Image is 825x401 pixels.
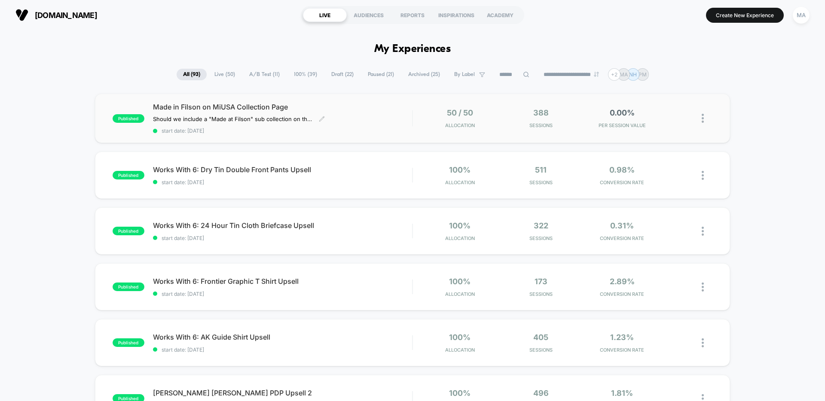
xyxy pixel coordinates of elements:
[702,171,704,180] img: close
[113,227,144,235] span: published
[208,69,241,80] span: Live ( 50 )
[611,389,633,398] span: 1.81%
[608,68,620,81] div: + 2
[361,69,400,80] span: Paused ( 21 )
[584,122,660,128] span: PER SESSION VALUE
[243,69,286,80] span: A/B Test ( 11 )
[610,277,635,286] span: 2.89%
[790,6,812,24] button: MA
[584,291,660,297] span: CONVERSION RATE
[534,221,548,230] span: 322
[445,235,475,241] span: Allocation
[153,333,412,341] span: Works With 6: AK Guide Shirt Upsell
[153,346,412,353] span: start date: [DATE]
[702,283,704,292] img: close
[434,8,478,22] div: INSPIRATIONS
[702,114,704,123] img: close
[629,71,637,78] p: NH
[584,347,660,353] span: CONVERSION RATE
[13,8,100,22] button: [DOMAIN_NAME]
[503,179,580,185] span: Sessions
[706,8,784,23] button: Create New Experience
[449,389,471,398] span: 100%
[445,347,475,353] span: Allocation
[287,69,324,80] span: 100% ( 39 )
[153,389,412,397] span: [PERSON_NAME] [PERSON_NAME] PDP Upsell 2
[447,108,473,117] span: 50 / 50
[153,103,412,111] span: Made in Filson on MiUSA Collection Page
[449,277,471,286] span: 100%
[639,71,647,78] p: PM
[449,165,471,174] span: 100%
[15,9,28,21] img: Visually logo
[793,7,810,24] div: MA
[702,227,704,236] img: close
[153,179,412,185] span: start date: [DATE]
[454,71,475,78] span: By Label
[535,165,547,174] span: 511
[402,69,446,80] span: Archived ( 25 )
[153,128,412,134] span: start date: [DATE]
[449,333,471,342] span: 100%
[533,108,549,117] span: 388
[325,69,360,80] span: Draft ( 22 )
[584,235,660,241] span: CONVERSION RATE
[177,69,207,80] span: All ( 93 )
[153,291,412,297] span: start date: [DATE]
[303,8,347,22] div: LIVE
[35,11,97,20] span: [DOMAIN_NAME]
[610,108,635,117] span: 0.00%
[153,221,412,230] span: Works With 6: 24 Hour Tin Cloth Briefcase Upsell
[449,221,471,230] span: 100%
[478,8,522,22] div: ACADEMY
[347,8,391,22] div: AUDIENCES
[594,72,599,77] img: end
[445,179,475,185] span: Allocation
[113,283,144,291] span: published
[503,347,580,353] span: Sessions
[584,179,660,185] span: CONVERSION RATE
[153,277,412,286] span: Works With 6: Frontier Graphic T Shirt Upsell
[610,221,634,230] span: 0.31%
[153,165,412,174] span: Works With 6: Dry Tin Double Front Pants Upsell
[609,165,635,174] span: 0.98%
[391,8,434,22] div: REPORTS
[702,338,704,347] img: close
[503,235,580,241] span: Sessions
[533,333,548,342] span: 405
[113,114,144,123] span: published
[503,122,580,128] span: Sessions
[503,291,580,297] span: Sessions
[153,235,412,241] span: start date: [DATE]
[533,389,549,398] span: 496
[620,71,628,78] p: MA
[113,338,144,347] span: published
[113,171,144,179] span: published
[153,115,312,122] span: Should we include a "Made at Filson" sub collection on that PLP?
[445,122,475,128] span: Allocation
[535,277,547,286] span: 173
[445,291,475,297] span: Allocation
[610,333,634,342] span: 1.23%
[374,43,451,55] h1: My Experiences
